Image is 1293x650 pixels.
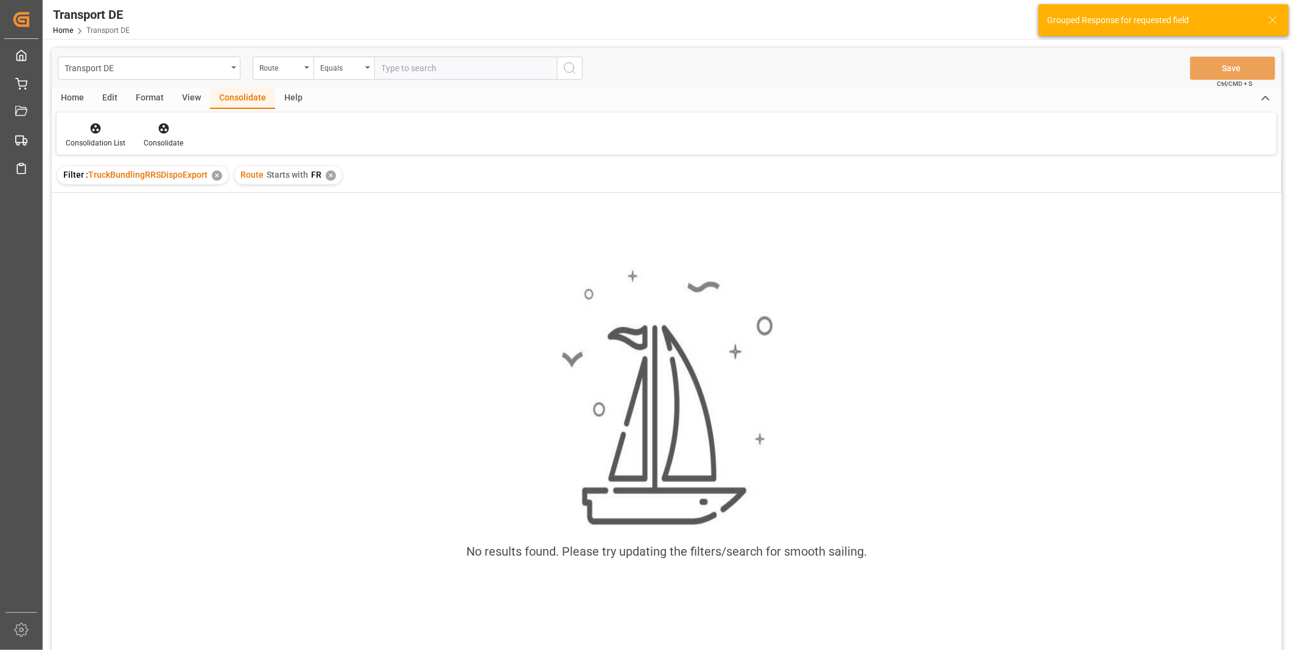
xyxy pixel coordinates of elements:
[53,26,73,35] a: Home
[53,5,130,24] div: Transport DE
[466,542,867,561] div: No results found. Please try updating the filters/search for smooth sailing.
[210,88,275,109] div: Consolidate
[93,88,127,109] div: Edit
[326,170,336,181] div: ✕
[259,60,301,74] div: Route
[173,88,210,109] div: View
[144,138,183,149] div: Consolidate
[320,60,362,74] div: Equals
[1190,57,1275,80] button: Save
[88,170,208,180] span: TruckBundlingRRSDispoExport
[212,170,222,181] div: ✕
[253,57,314,80] button: open menu
[65,60,227,75] div: Transport DE
[374,57,557,80] input: Type to search
[560,268,773,528] img: smooth_sailing.jpeg
[52,88,93,109] div: Home
[311,170,321,180] span: FR
[58,57,240,80] button: open menu
[1217,79,1252,88] span: Ctrl/CMD + S
[63,170,88,180] span: Filter :
[557,57,583,80] button: search button
[314,57,374,80] button: open menu
[1047,14,1256,27] div: Grouped Response for requested field
[240,170,264,180] span: Route
[127,88,173,109] div: Format
[66,138,125,149] div: Consolidation List
[267,170,308,180] span: Starts with
[275,88,312,109] div: Help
